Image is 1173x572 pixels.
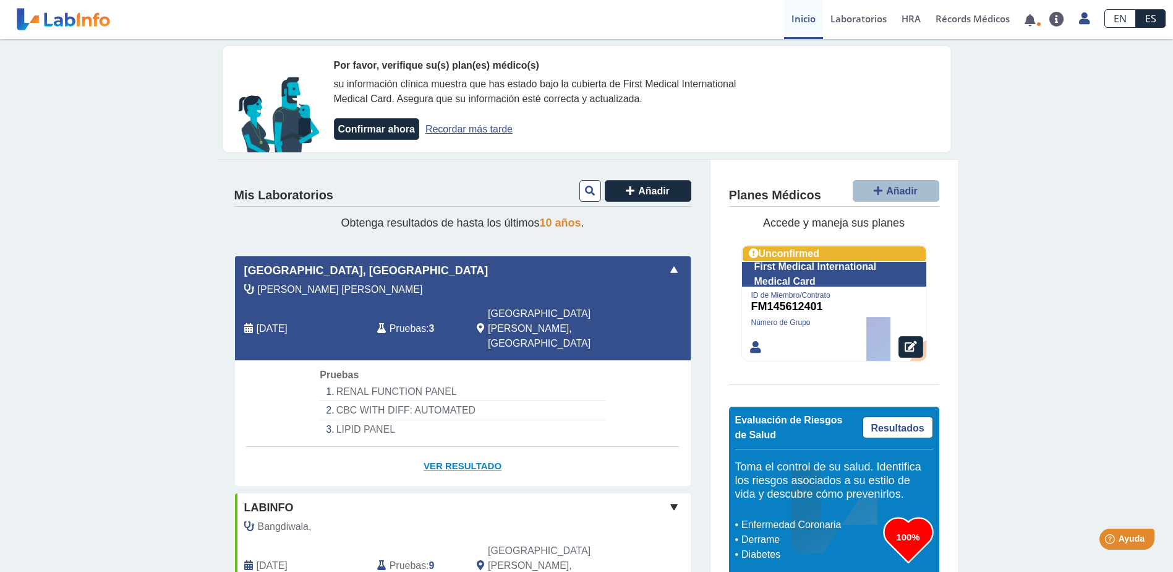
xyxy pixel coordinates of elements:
button: Añadir [605,180,691,202]
li: CBC WITH DIFF: AUTOMATED [320,401,605,420]
span: Añadir [638,186,670,196]
li: Derrame [738,532,884,547]
h4: Mis Laboratorios [234,188,333,203]
span: Pruebas [390,321,426,336]
span: Bangdiwala, [258,519,312,534]
h5: Toma el control de su salud. Identifica los riesgos asociados a su estilo de vida y descubre cómo... [735,461,933,501]
span: Gonzalez Ingles, Luis [258,282,423,297]
a: EN [1104,9,1136,28]
a: Ver Resultado [235,447,691,486]
a: Resultados [863,417,933,438]
span: Evaluación de Riesgos de Salud [735,415,843,440]
h4: Planes Médicos [729,188,821,203]
span: su información clínica muestra que has estado bajo la cubierta de First Medical International Med... [334,79,736,104]
div: Por favor, verifique su(s) plan(es) médico(s) [334,58,773,73]
li: RENAL FUNCTION PANEL [320,383,605,402]
b: 9 [429,560,435,571]
a: Recordar más tarde [425,124,513,134]
li: Diabetes [738,547,884,562]
span: Obtenga resultados de hasta los últimos . [341,217,584,229]
span: [GEOGRAPHIC_DATA], [GEOGRAPHIC_DATA] [244,262,488,279]
span: San Juan, PR [488,306,625,351]
a: ES [1136,9,1166,28]
button: Confirmar ahora [334,118,419,140]
span: Accede y maneja sus planes [763,217,905,229]
div: : [368,306,467,351]
iframe: Help widget launcher [1063,524,1159,558]
b: 3 [429,323,435,334]
span: labinfo [244,500,294,516]
span: 2025-09-16 [257,321,288,336]
span: Añadir [886,186,918,196]
span: Pruebas [320,370,359,380]
span: 10 años [540,217,581,229]
li: Enfermedad Coronaria [738,518,884,532]
span: HRA [902,12,921,25]
li: LIPID PANEL [320,420,605,439]
h3: 100% [884,529,933,545]
button: Añadir [853,180,939,202]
